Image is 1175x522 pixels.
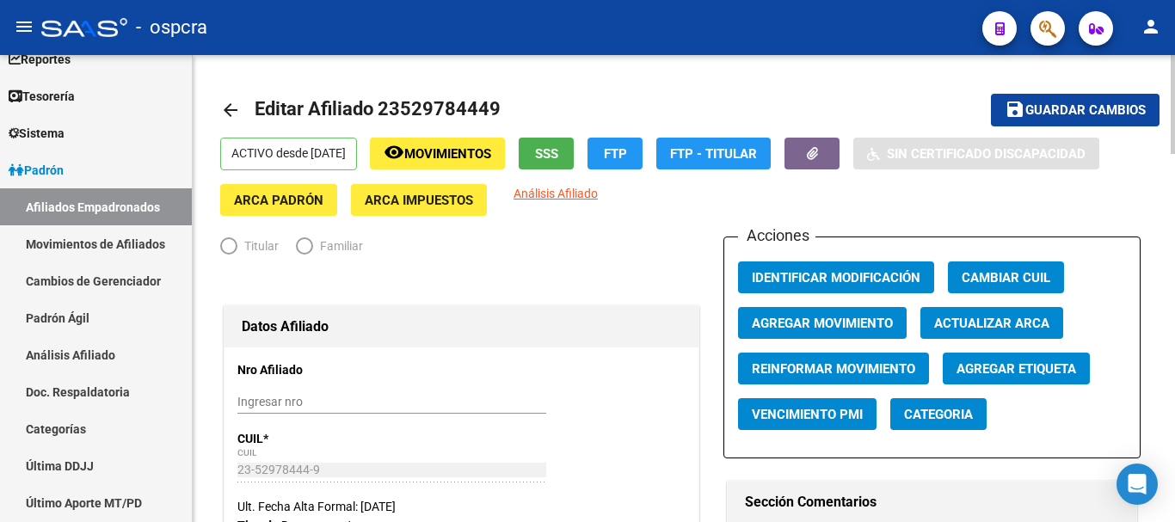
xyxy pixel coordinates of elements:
span: Editar Afiliado 23529784449 [255,98,501,120]
mat-icon: arrow_back [220,100,241,120]
h1: Sección Comentarios [745,488,1119,516]
span: Padrón [9,161,64,180]
mat-icon: person [1141,16,1161,37]
span: Actualizar ARCA [934,316,1049,331]
h3: Acciones [738,224,815,248]
span: Vencimiento PMI [752,407,863,422]
button: ARCA Padrón [220,184,337,216]
span: Movimientos [404,146,491,162]
mat-icon: menu [14,16,34,37]
button: Agregar Etiqueta [943,353,1090,384]
span: FTP [604,146,627,162]
button: Guardar cambios [991,94,1160,126]
span: Tesorería [9,87,75,106]
span: Guardar cambios [1025,103,1146,119]
span: Reinformar Movimiento [752,361,915,377]
span: FTP - Titular [670,146,757,162]
span: Agregar Etiqueta [957,361,1076,377]
div: Ult. Fecha Alta Formal: [DATE] [237,497,686,516]
button: Movimientos [370,138,505,169]
p: CUIL [237,429,372,448]
p: ACTIVO desde [DATE] [220,138,357,170]
span: Agregar Movimiento [752,316,893,331]
span: SSS [535,146,558,162]
button: Agregar Movimiento [738,307,907,339]
span: ARCA Padrón [234,193,323,208]
span: - ospcra [136,9,207,46]
span: Sistema [9,124,65,143]
span: Cambiar CUIL [962,270,1050,286]
div: Open Intercom Messenger [1117,464,1158,505]
button: Reinformar Movimiento [738,353,929,384]
button: Cambiar CUIL [948,261,1064,293]
span: Identificar Modificación [752,270,920,286]
button: ARCA Impuestos [351,184,487,216]
mat-radio-group: Elija una opción [220,243,380,256]
button: Sin Certificado Discapacidad [853,138,1099,169]
span: Análisis Afiliado [514,187,598,200]
button: Actualizar ARCA [920,307,1063,339]
span: Familiar [313,236,363,255]
button: SSS [519,138,574,169]
p: Nro Afiliado [237,360,372,379]
mat-icon: save [1005,99,1025,120]
span: ARCA Impuestos [365,193,473,208]
span: Categoria [904,407,973,422]
span: Reportes [9,50,71,69]
button: Vencimiento PMI [738,398,877,430]
button: FTP - Titular [656,138,771,169]
h1: Datos Afiliado [242,313,681,341]
span: Titular [237,236,279,255]
button: Identificar Modificación [738,261,934,293]
button: Categoria [890,398,987,430]
span: Sin Certificado Discapacidad [887,146,1086,162]
button: FTP [587,138,643,169]
mat-icon: remove_red_eye [384,142,404,163]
